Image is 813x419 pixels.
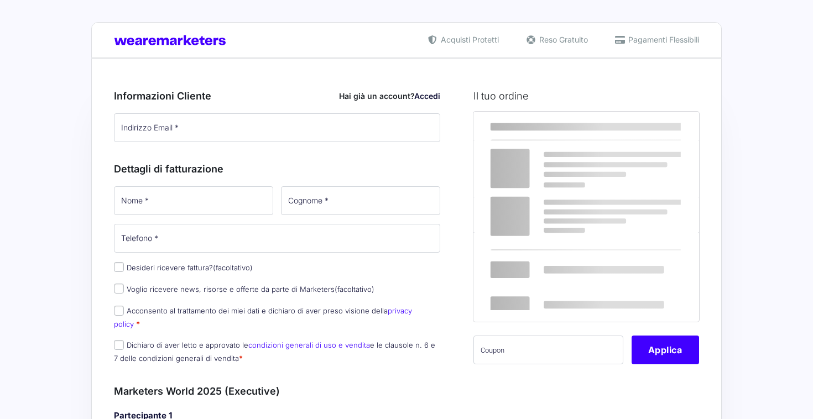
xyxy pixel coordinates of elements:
[281,186,440,215] input: Cognome *
[473,140,603,197] td: Marketers World 2025 (Executive) - MW25 Ticket Executive
[473,197,603,232] th: Subtotale
[473,336,623,364] input: Coupon
[114,306,412,328] a: privacy policy
[339,90,440,102] div: Hai già un account?
[114,224,440,253] input: Telefono *
[536,34,588,45] span: Reso Gratuito
[213,263,253,272] span: (facoltativo)
[248,341,370,349] a: condizioni generali di uso e vendita
[114,88,440,103] h3: Informazioni Cliente
[114,384,440,399] h3: Marketers World 2025 (Executive)
[114,306,124,316] input: Acconsento al trattamento dei miei dati e dichiaro di aver preso visione dellaprivacy policy
[473,88,699,103] h3: Il tuo ordine
[603,112,699,140] th: Subtotale
[335,285,374,294] span: (facoltativo)
[114,285,374,294] label: Voglio ricevere news, risorse e offerte da parte di Marketers
[438,34,499,45] span: Acquisti Protetti
[632,336,699,364] button: Applica
[473,232,603,321] th: Totale
[114,341,435,362] label: Dichiaro di aver letto e approvato le e le clausole n. 6 e 7 delle condizioni generali di vendita
[626,34,699,45] span: Pagamenti Flessibili
[473,112,603,140] th: Prodotto
[414,91,440,101] a: Accedi
[114,262,124,272] input: Desideri ricevere fattura?(facoltativo)
[114,263,253,272] label: Desideri ricevere fattura?
[114,186,273,215] input: Nome *
[114,161,440,176] h3: Dettagli di fatturazione
[114,113,440,142] input: Indirizzo Email *
[114,284,124,294] input: Voglio ricevere news, risorse e offerte da parte di Marketers(facoltativo)
[114,340,124,350] input: Dichiaro di aver letto e approvato lecondizioni generali di uso e venditae le clausole n. 6 e 7 d...
[114,306,412,328] label: Acconsento al trattamento dei miei dati e dichiaro di aver preso visione della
